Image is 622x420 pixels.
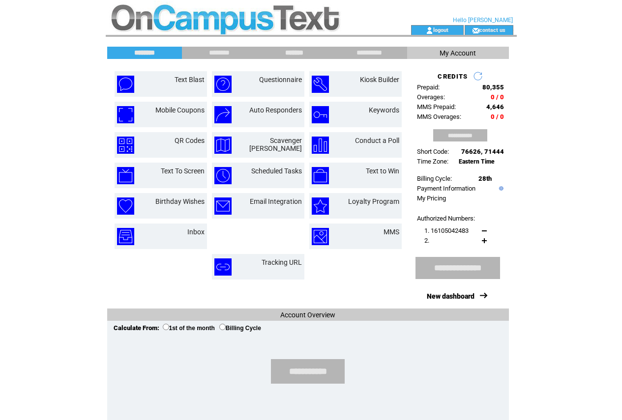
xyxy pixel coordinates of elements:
img: contact_us_icon.gif [472,27,479,34]
span: Account Overview [280,311,335,319]
a: Conduct a Poll [355,137,399,144]
span: Calculate From: [114,324,159,332]
img: scheduled-tasks.png [214,167,232,184]
img: conduct-a-poll.png [312,137,329,154]
a: QR Codes [175,137,205,144]
img: mobile-coupons.png [117,106,134,123]
img: email-integration.png [214,197,232,215]
span: Hello [PERSON_NAME] [453,17,513,24]
span: 4,646 [486,103,504,111]
a: Keywords [369,106,399,114]
span: Overages: [417,93,445,101]
a: Inbox [187,228,205,236]
span: Short Code: [417,148,449,155]
a: Auto Responders [249,106,302,114]
a: contact us [479,27,505,33]
a: Text to Win [366,167,399,175]
img: qr-codes.png [117,137,134,154]
input: Billing Cycle [219,324,226,330]
span: Eastern Time [459,158,495,165]
span: 2. [424,237,429,244]
span: CREDITS [438,73,468,80]
span: 0 / 0 [491,93,504,101]
input: 1st of the month [163,324,169,330]
a: Questionnaire [259,76,302,84]
a: Text To Screen [161,167,205,175]
span: My Account [440,49,476,57]
img: questionnaire.png [214,76,232,93]
img: text-to-screen.png [117,167,134,184]
span: Authorized Numbers: [417,215,475,222]
a: MMS [384,228,399,236]
span: 76626, 71444 [461,148,504,155]
a: Kiosk Builder [360,76,399,84]
a: Mobile Coupons [155,106,205,114]
img: account_icon.gif [426,27,433,34]
span: Prepaid: [417,84,440,91]
a: Birthday Wishes [155,197,205,205]
img: kiosk-builder.png [312,76,329,93]
a: Text Blast [175,76,205,84]
img: tracking-url.png [214,258,232,276]
img: mms.png [312,228,329,245]
label: 1st of the month [163,325,215,332]
span: 0 / 0 [491,113,504,120]
img: auto-responders.png [214,106,232,123]
a: New dashboard [427,292,474,300]
a: Scavenger [PERSON_NAME] [249,137,302,152]
a: My Pricing [417,195,446,202]
img: inbox.png [117,228,134,245]
a: logout [433,27,448,33]
img: birthday-wishes.png [117,197,134,215]
a: Loyalty Program [348,197,399,205]
a: Email Integration [250,197,302,205]
img: text-to-win.png [312,167,329,184]
a: Scheduled Tasks [251,167,302,175]
span: Billing Cycle: [417,175,452,182]
span: 28th [478,175,492,182]
a: Payment Information [417,185,475,192]
img: keywords.png [312,106,329,123]
span: Time Zone: [417,158,448,165]
span: 80,355 [482,84,504,91]
label: Billing Cycle [219,325,261,332]
a: Tracking URL [262,258,302,266]
img: text-blast.png [117,76,134,93]
span: 1. 16105042483 [424,227,469,234]
span: MMS Prepaid: [417,103,456,111]
img: help.gif [497,186,504,191]
span: MMS Overages: [417,113,461,120]
img: scavenger-hunt.png [214,137,232,154]
img: loyalty-program.png [312,197,329,215]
